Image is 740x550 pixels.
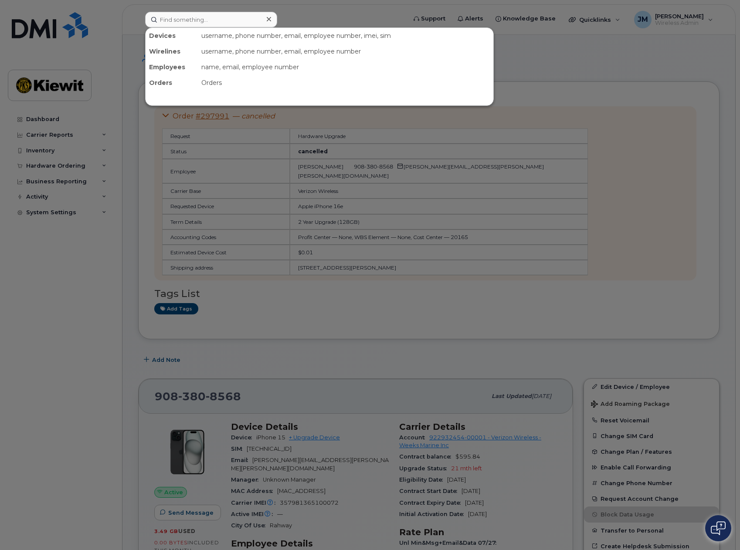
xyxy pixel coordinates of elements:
img: Open chat [711,521,726,535]
div: username, phone number, email, employee number, imei, sim [198,28,493,44]
div: Wirelines [146,44,198,59]
div: Devices [146,28,198,44]
div: Employees [146,59,198,75]
div: username, phone number, email, employee number [198,44,493,59]
div: Orders [146,75,198,91]
div: Orders [198,75,493,91]
div: name, email, employee number [198,59,493,75]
